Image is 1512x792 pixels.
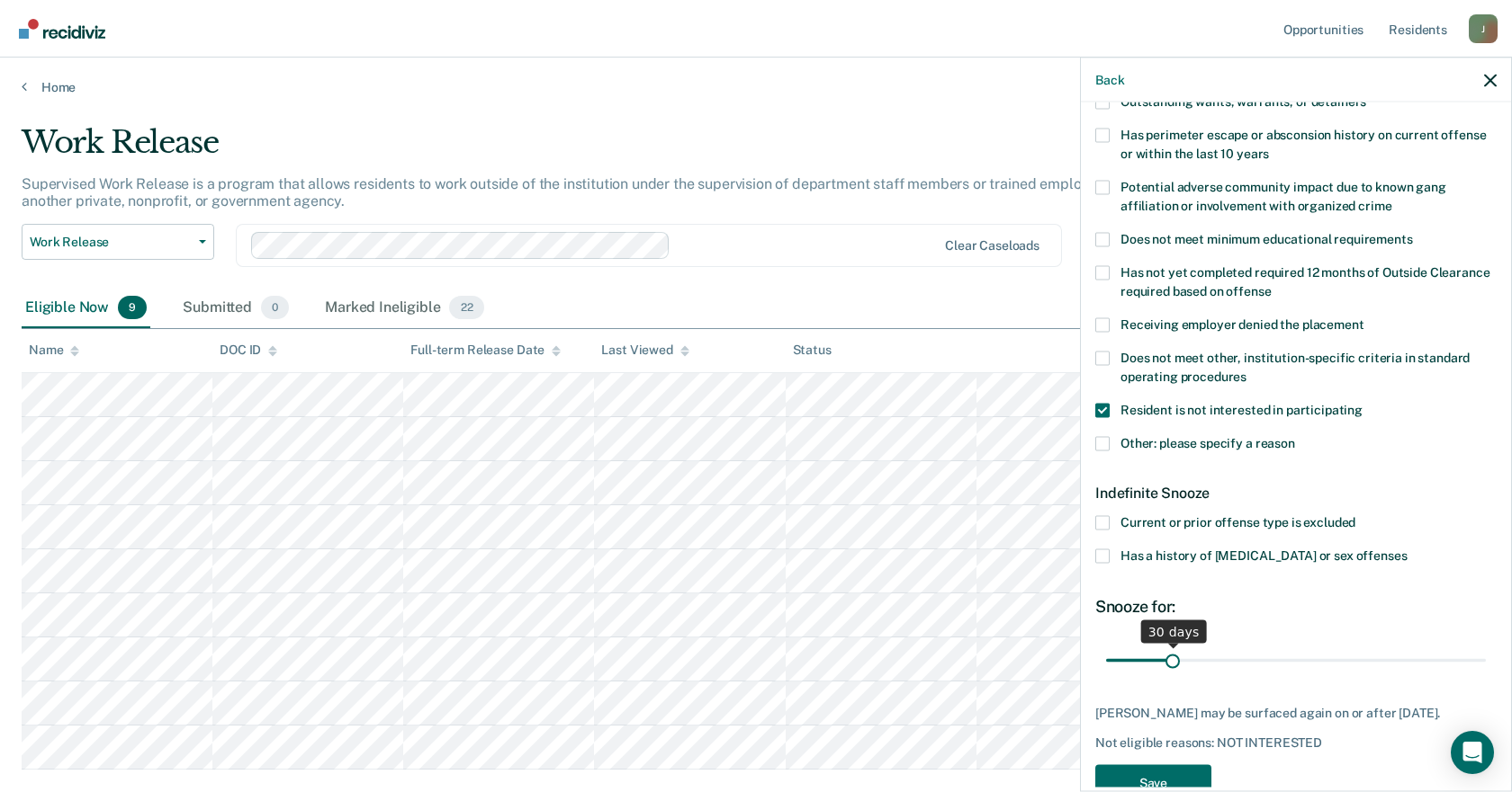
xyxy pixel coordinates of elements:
[1120,316,1364,331] span: Receiving employer denied the placement
[601,343,688,358] div: Last Viewed
[22,175,1129,209] p: Supervised Work Release is a program that allows residents to work outside of the institution und...
[793,343,832,358] div: Status
[261,296,289,319] span: 0
[220,343,277,358] div: DOC ID
[1120,231,1413,245] span: Does not meet minimum educational requirements
[179,289,292,328] div: Submitted
[1095,705,1497,720] div: [PERSON_NAME] may be surfaced again on or after [DATE].
[1469,14,1498,43] button: Profile dropdown button
[1451,731,1494,774] div: Open Intercom Messenger
[1120,435,1295,449] span: Other: please specify a reason
[30,235,192,250] span: Work Release
[22,79,1490,95] a: Home
[321,289,487,328] div: Marked Ineligible
[1120,515,1355,529] span: Current or prior offense type is excluded
[19,19,105,39] img: Recidiviz
[1120,264,1489,298] span: Has not yet completed required 12 months of Outside Clearance required based on offense
[1095,597,1497,617] div: Snooze for:
[1120,402,1363,416] span: Resident is not interested in participating
[1120,179,1446,212] span: Potential adverse community impact due to known gang affiliation or involvement with organized crime
[22,289,150,328] div: Eligible Now
[1469,14,1498,43] div: J
[1141,619,1207,643] div: 30 days
[410,343,561,358] div: Full-term Release Date
[118,296,147,319] span: 9
[1095,469,1497,515] div: Indefinite Snooze
[29,343,79,358] div: Name
[945,238,1039,254] div: Clear caseloads
[1120,350,1470,383] span: Does not meet other, institution-specific criteria in standard operating procedures
[1120,127,1486,160] span: Has perimeter escape or absconsion history on current offense or within the last 10 years
[449,296,483,319] span: 22
[22,124,1156,175] div: Work Release
[1095,735,1497,751] div: Not eligible reasons: NOT INTERESTED
[1095,72,1124,87] button: Back
[1120,548,1407,563] span: Has a history of [MEDICAL_DATA] or sex offenses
